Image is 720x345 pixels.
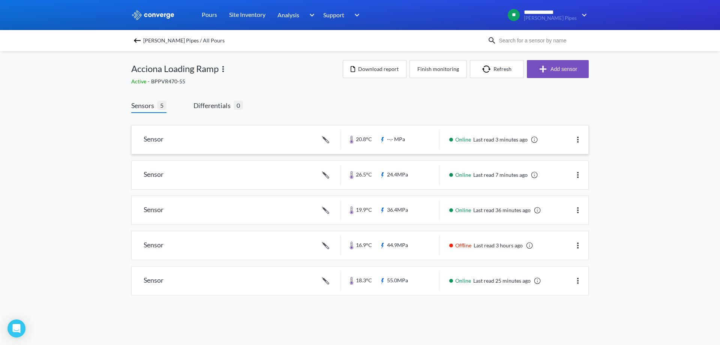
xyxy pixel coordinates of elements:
[277,10,299,20] span: Analysis
[573,170,582,179] img: more.svg
[482,65,493,73] img: icon-refresh.svg
[351,66,355,72] img: icon-file.svg
[573,135,582,144] img: more.svg
[133,36,142,45] img: backspace.svg
[573,206,582,215] img: more.svg
[409,60,467,78] button: Finish monitoring
[527,60,589,78] button: Add sensor
[148,78,151,84] span: -
[131,10,175,20] img: logo_ewhite.svg
[7,319,25,337] div: Open Intercom Messenger
[131,100,157,111] span: Sensors
[496,36,587,45] input: Search for a sensor by name
[131,62,219,76] span: Acciona Loading Ramp
[131,77,343,86] div: BPPVR470-55
[573,276,582,285] img: more.svg
[524,15,577,21] span: [PERSON_NAME] Pipes
[470,60,524,78] button: Refresh
[323,10,344,20] span: Support
[157,101,166,110] span: 5
[577,11,589,20] img: downArrow.svg
[219,65,228,74] img: more.svg
[573,241,582,250] img: more.svg
[193,100,234,111] span: Differentials
[343,60,406,78] button: Download report
[538,65,550,74] img: icon-plus.svg
[143,35,225,46] span: [PERSON_NAME] Pipes / All Pours
[234,101,243,110] span: 0
[487,36,496,45] img: icon-search.svg
[131,78,148,84] span: Active
[349,11,361,20] img: downArrow.svg
[304,11,316,20] img: downArrow.svg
